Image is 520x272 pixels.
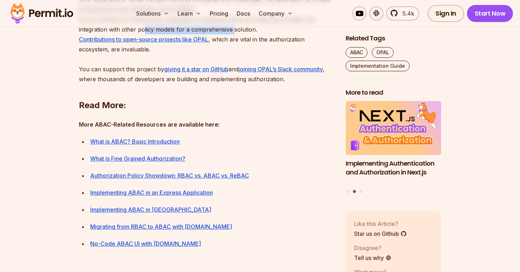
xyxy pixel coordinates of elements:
a: ABAC [346,47,368,58]
p: Disagree? [354,244,392,252]
a: Pricing [207,6,231,21]
a: Contributions to open-source projects like OPAL [79,36,208,43]
a: Authorization Policy Showdown: RBAC vs. ABAC vs. ReBAC [90,172,249,179]
a: Docs [234,6,253,21]
button: Learn [175,6,204,21]
a: What is Fine Grained Authorization? [90,155,185,162]
p: Like this Article? [354,220,407,228]
a: Tell us why [354,254,392,262]
h3: Implementing Authentication and Authorization in Next.js [346,159,441,177]
button: Solutions [133,6,172,21]
a: Sign In [428,5,464,22]
h2: More to read [346,88,441,97]
button: Go to slide 3 [359,190,362,193]
strong: More ABAC-Related Resources are available here: [79,121,220,128]
button: Go to slide 2 [353,190,356,193]
img: Permit logo [7,1,76,26]
a: joining OPAL’s Slack community [238,66,323,73]
a: Implementing ABAC in an Express Application [90,189,213,196]
div: Posts [346,101,441,194]
a: giving it a star on GitHub [164,66,229,73]
img: Implementing Authentication and Authorization in Next.js [346,101,441,155]
a: Star us on Github [354,229,407,238]
a: Implementing Authentication and Authorization in Next.jsImplementing Authentication and Authoriza... [346,101,441,186]
strong: Read More: [79,100,126,110]
li: 2 of 3 [346,101,441,186]
a: No-Code ABAC UI with [DOMAIN_NAME] [90,240,201,247]
h2: ⁠ [79,71,334,111]
a: Implementing ABAC in [GEOGRAPHIC_DATA] [90,206,211,213]
a: Start Now [467,5,513,22]
div: ⁠ [90,137,334,146]
button: Company [256,6,296,21]
a: Migrating from RBAC to ABAC with [DOMAIN_NAME] [90,223,232,230]
a: Implementation Guide [346,61,410,71]
span: 5.4k [398,9,414,18]
button: Go to slide 1 [347,190,349,193]
a: 5.4k [386,6,419,21]
a: What is ABAC? Basic Introduction [90,138,180,145]
h2: Related Tags [346,34,441,43]
a: OPAL [372,47,394,58]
